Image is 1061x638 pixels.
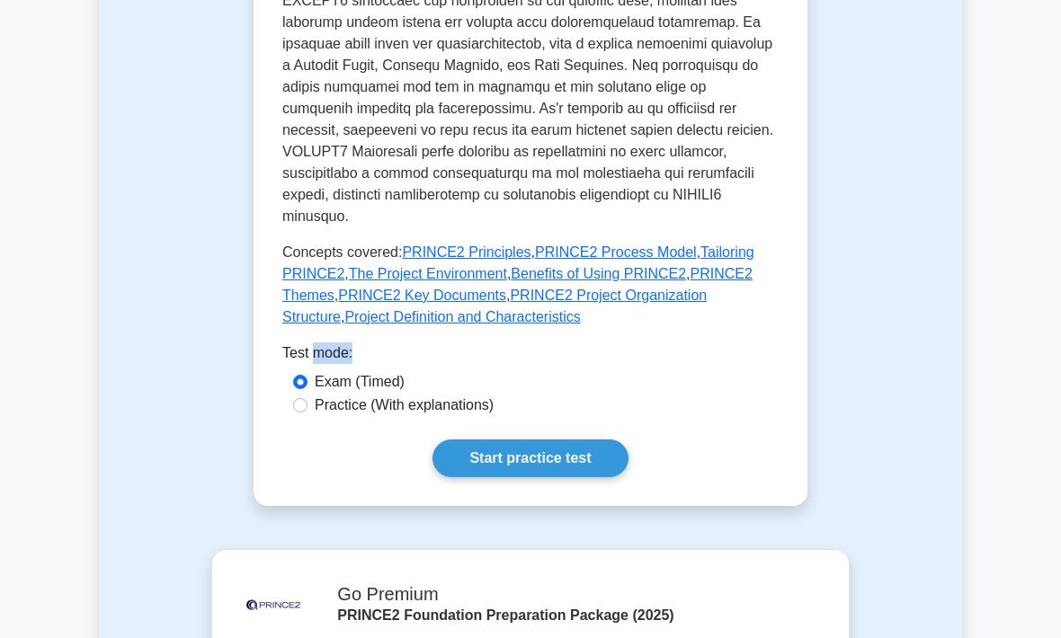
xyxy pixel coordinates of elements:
a: PRINCE2 Principles [402,244,530,260]
label: Exam (Timed) [315,371,405,393]
p: Concepts covered: , , , , , , , , [282,242,779,328]
a: Project Definition and Characteristics [344,309,580,324]
label: Practice (With explanations) [315,394,494,416]
a: Benefits of Using PRINCE2 [511,266,686,281]
a: PRINCE2 Key Documents [338,288,506,303]
a: PRINCE2 Process Model [535,244,697,260]
a: PRINCE2 Themes [282,266,753,303]
a: Tailoring PRINCE2 [282,244,754,281]
a: Start practice test [432,439,628,477]
a: The Project Environment [349,266,507,281]
a: PRINCE2 Project Organization Structure [282,288,707,324]
div: Test mode: [282,342,779,371]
